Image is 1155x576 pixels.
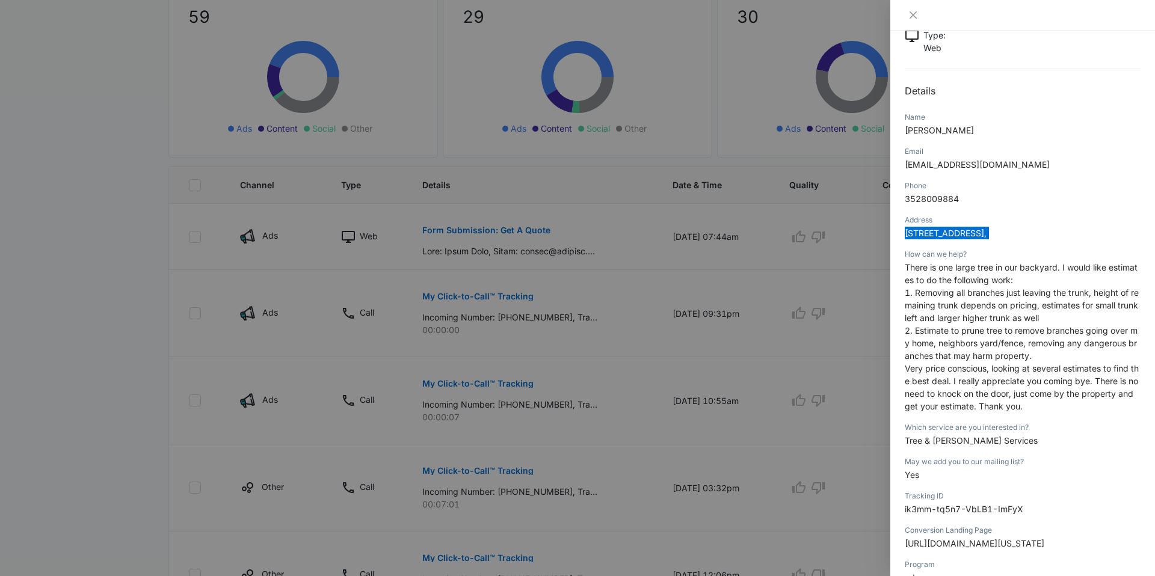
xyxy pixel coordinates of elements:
span: 3528009884 [905,194,959,204]
h2: Details [905,84,1141,98]
span: Very price conscious, looking at several estimates to find the best deal. I really appreciate you... [905,363,1139,411]
div: Name [905,112,1141,123]
div: Phone [905,180,1141,191]
span: [EMAIL_ADDRESS][DOMAIN_NAME] [905,159,1050,170]
p: Web [923,41,946,54]
div: Email [905,146,1141,157]
div: How can we help? [905,249,1141,260]
span: Yes [905,470,919,480]
div: Which service are you interested in? [905,422,1141,433]
span: close [908,10,918,20]
div: Conversion Landing Page [905,525,1141,536]
span: Tree & [PERSON_NAME] Services [905,435,1038,446]
span: [STREET_ADDRESS], [905,228,987,238]
span: 1. Removing all branches just leaving the trunk, height of remaining trunk depends on pricing, es... [905,287,1139,323]
div: Address [905,215,1141,225]
span: 2. Estimate to prune tree to remove branches going over my home, neighbors yard/fence, removing a... [905,325,1138,361]
div: Program [905,559,1141,570]
span: [URL][DOMAIN_NAME][US_STATE] [905,538,1044,548]
div: Tracking ID [905,491,1141,501]
button: Close [905,10,922,20]
span: [PERSON_NAME] [905,125,974,135]
div: May we add you to our mailing list? [905,456,1141,467]
span: ik3mm-tq5n7-VbLB1-ImFyX [905,504,1023,514]
span: There is one large tree in our backyard. I would like estimates to do the following work: [905,262,1138,285]
p: Type : [923,29,946,41]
